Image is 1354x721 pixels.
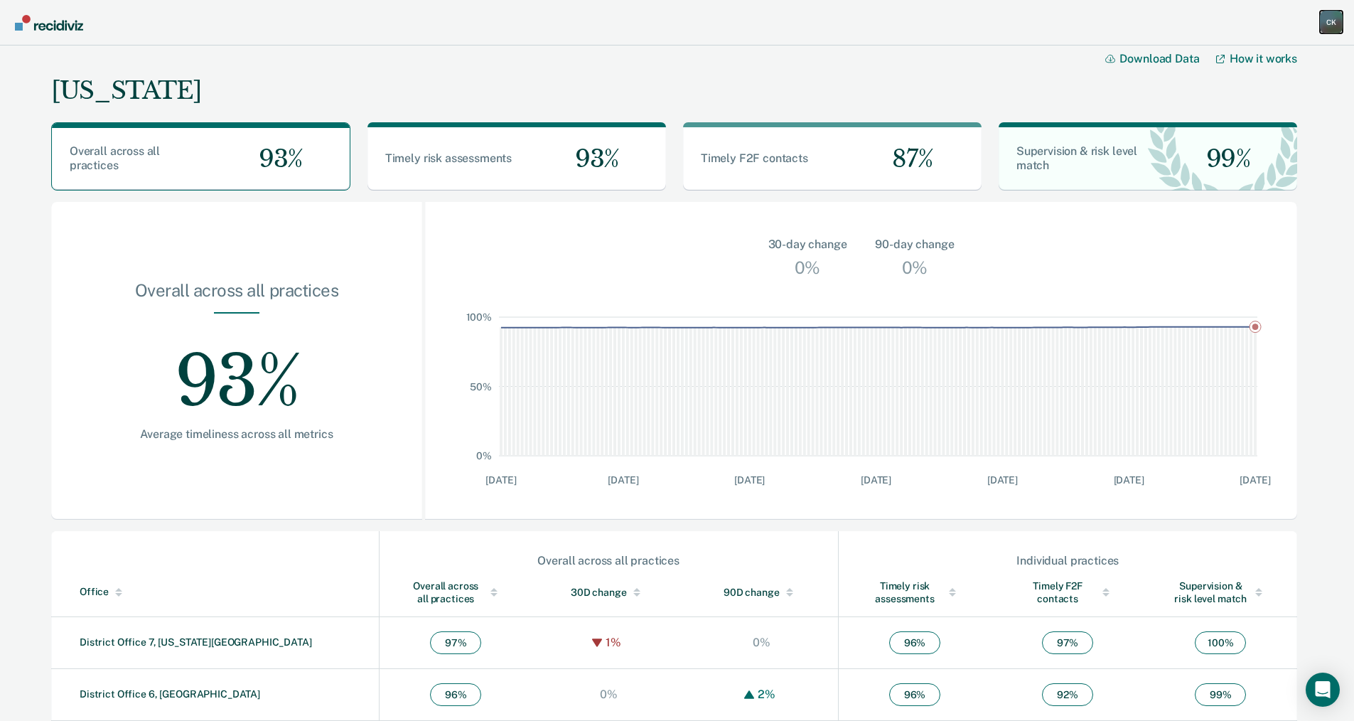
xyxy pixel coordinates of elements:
div: Overall across all practices [97,280,377,312]
text: [DATE] [987,474,1018,486]
span: 93% [564,144,619,173]
div: Overall across all practices [408,580,504,605]
div: 93% [97,314,377,427]
th: Toggle SortBy [51,568,379,617]
div: Open Intercom Messenger [1306,673,1340,707]
th: Toggle SortBy [1144,568,1297,617]
span: 96 % [430,683,481,706]
div: 0% [596,688,621,701]
span: 97 % [430,631,481,654]
div: Timely F2F contacts [1019,580,1115,605]
a: District Office 6, [GEOGRAPHIC_DATA] [80,688,260,700]
div: 0% [749,636,774,649]
div: 90D change [714,586,810,599]
div: C K [1320,11,1343,33]
a: District Office 7, [US_STATE][GEOGRAPHIC_DATA] [80,636,312,648]
span: 100 % [1195,631,1246,654]
img: Recidiviz [15,15,83,31]
div: 90-day change [875,236,954,253]
div: 1% [602,636,625,649]
span: 87% [881,144,933,173]
span: 97 % [1042,631,1093,654]
button: Download Data [1105,52,1216,65]
div: Average timeliness across all metrics [97,427,377,441]
div: [US_STATE] [51,76,201,105]
div: Office [80,586,373,598]
text: [DATE] [1240,474,1270,486]
th: Toggle SortBy [685,568,838,617]
span: Overall across all practices [70,144,160,172]
span: 92 % [1042,683,1093,706]
div: Individual practices [839,554,1296,567]
text: [DATE] [861,474,891,486]
text: [DATE] [734,474,765,486]
span: Supervision & risk level match [1016,144,1137,172]
text: [DATE] [1114,474,1144,486]
span: 96 % [889,683,940,706]
button: Profile dropdown button [1320,11,1343,33]
th: Toggle SortBy [379,568,532,617]
text: [DATE] [485,474,516,486]
div: Overall across all practices [380,554,837,567]
div: Timely risk assessments [867,580,963,605]
a: How it works [1216,52,1297,65]
div: 2% [754,688,779,701]
span: 99% [1195,144,1251,173]
div: Supervision & risk level match [1173,580,1269,605]
th: Toggle SortBy [991,568,1144,617]
div: 30-day change [768,236,847,253]
text: [DATE] [608,474,638,486]
th: Toggle SortBy [838,568,991,617]
div: 30D change [561,586,657,599]
div: 0% [898,253,931,282]
span: Timely risk assessments [385,151,512,165]
span: 96 % [889,631,940,654]
span: Timely F2F contacts [701,151,808,165]
div: 0% [791,253,824,282]
span: 93% [247,144,303,173]
th: Toggle SortBy [532,568,685,617]
span: 99 % [1195,683,1246,706]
